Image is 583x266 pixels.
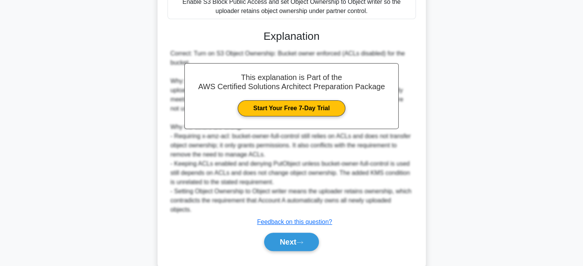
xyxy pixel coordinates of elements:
[172,30,411,43] h3: Explanation
[257,219,332,225] a: Feedback on this question?
[171,49,413,214] div: Correct: Turn on S3 Object Ownership: Bucket owner enforced (ACLs disabled) for the bucket. Why: ...
[264,233,319,251] button: Next
[238,100,345,116] a: Start Your Free 7-Day Trial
